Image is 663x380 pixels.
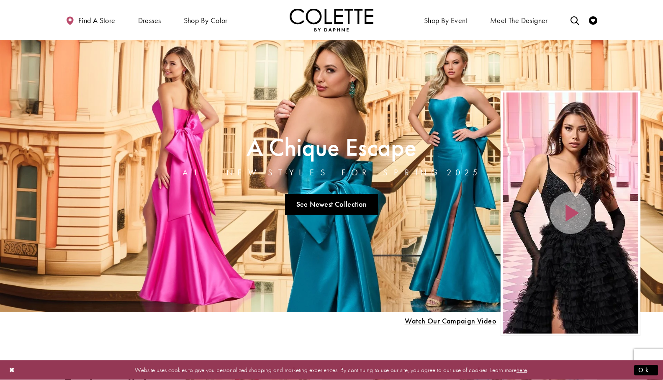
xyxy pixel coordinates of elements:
a: See Newest Collection A Chique Escape All New Styles For Spring 2025 [285,194,378,215]
span: Dresses [136,8,163,31]
a: Visit Home Page [290,8,373,31]
span: Shop By Event [422,8,470,31]
a: Find a store [64,8,117,31]
span: Meet the designer [490,16,548,25]
span: Dresses [138,16,161,25]
img: Colette by Daphne [290,8,373,31]
span: Shop by color [182,8,230,31]
a: Meet the designer [488,8,550,31]
span: Shop By Event [424,16,468,25]
a: Check Wishlist [587,8,599,31]
button: Submit Dialog [634,365,658,375]
button: Close Dialog [5,363,19,377]
ul: Slider Links [180,190,483,218]
span: Play Slide #15 Video [404,317,496,325]
span: Find a store [78,16,116,25]
a: here [517,366,527,374]
span: Shop by color [184,16,228,25]
p: Website uses cookies to give you personalized shopping and marketing experiences. By continuing t... [60,365,603,376]
a: Toggle search [568,8,581,31]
